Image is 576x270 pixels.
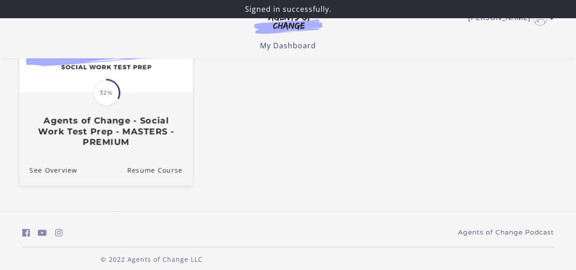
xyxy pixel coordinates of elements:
[29,115,182,147] h3: Agents of Change - Social Work Test Prep - MASTERS - PREMIUM
[458,228,554,237] a: Agents of Change Podcast
[55,226,63,239] a: https://www.instagram.com/agentsofchangeprep/ (Open in a new window)
[245,13,332,34] img: Agents of Change Logo
[55,229,63,237] i: https://www.instagram.com/agentsofchangeprep/ (Open in a new window)
[127,154,193,185] a: Agents of Change - Social Work Test Prep - MASTERS - PREMIUM: Resume Course
[22,229,30,237] i: https://www.facebook.com/groups/aswbtestprep (Open in a new window)
[260,41,316,51] a: My Dashboard
[38,229,47,237] i: https://www.youtube.com/c/AgentsofChangeTestPrepbyMeaganMitchell (Open in a new window)
[4,4,572,15] p: Signed in successfully.
[22,226,30,239] a: https://www.facebook.com/groups/aswbtestprep (Open in a new window)
[93,80,119,106] span: 32%
[468,11,550,25] a: Toggle menu
[38,226,47,239] a: https://www.youtube.com/c/AgentsofChangeTestPrepbyMeaganMitchell (Open in a new window)
[19,154,77,185] a: Agents of Change - Social Work Test Prep - MASTERS - PREMIUM: See Overview
[22,255,281,264] p: © 2022 Agents of Change LLC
